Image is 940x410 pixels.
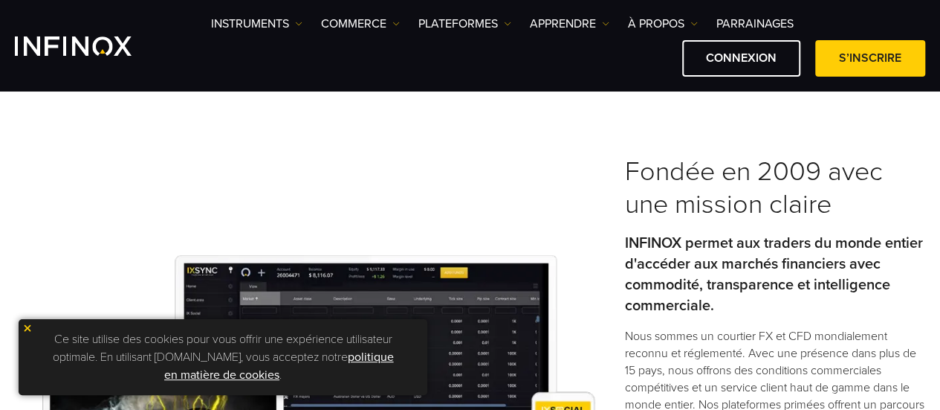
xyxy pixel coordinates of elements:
[211,15,302,33] a: INSTRUMENTS
[22,323,33,333] img: yellow close icon
[418,15,511,33] a: PLATEFORMES
[815,40,925,77] a: S’inscrire
[321,15,400,33] a: COMMERCE
[530,15,609,33] a: APPRENDRE
[628,15,698,33] a: À PROPOS
[625,156,925,221] h3: Fondée en 2009 avec une mission claire
[625,233,925,316] p: INFINOX permet aux traders du monde entier d'accéder aux marchés financiers avec commodité, trans...
[15,36,166,56] a: INFINOX Logo
[26,327,420,388] p: Ce site utilise des cookies pour vous offrir une expérience utilisateur optimale. En utilisant [D...
[716,15,794,33] a: Parrainages
[682,40,800,77] a: Connexion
